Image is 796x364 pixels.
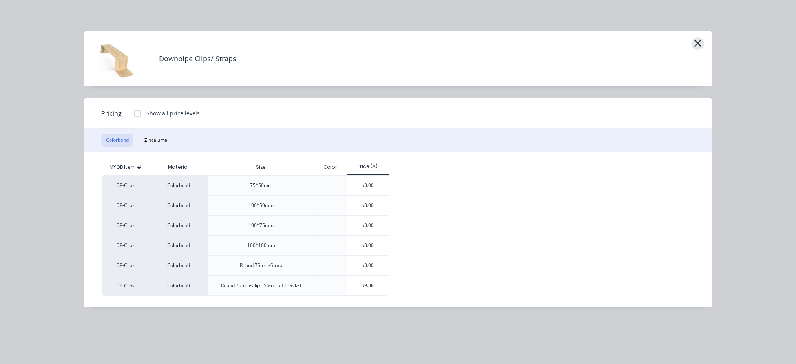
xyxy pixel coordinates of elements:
div: DP-Clips [102,275,149,296]
div: Price (A) [347,163,389,170]
div: $9.38 [347,276,389,295]
div: $3.00 [347,236,389,255]
div: Colorbond [149,235,208,255]
div: 100*75mm [248,222,274,229]
div: Show all price levels [146,109,200,117]
div: Material [149,159,208,175]
div: $3.00 [347,176,389,195]
div: Colorbond [149,195,208,215]
div: Color [317,157,343,177]
div: Colorbond [149,255,208,275]
div: $3.00 [347,216,389,235]
button: Zincalume [140,134,172,147]
div: Round 75mm-Clip+ Stand off Bracket [221,282,301,289]
div: 100*50mm [248,202,274,209]
h4: Downpipe Clips/ Straps [147,51,248,66]
div: MYOB Item # [102,159,149,175]
div: DP-Clips [102,175,149,195]
div: $3.00 [347,196,389,215]
div: $3.00 [347,256,389,275]
div: Colorbond [149,215,208,235]
div: 100*100mm [247,242,275,249]
div: DP-Clips [102,255,149,275]
div: 75*50mm [250,182,272,189]
div: DP-Clips [102,215,149,235]
button: Colorbond [101,134,133,147]
div: Colorbond [149,275,208,296]
div: Round 75mm-Strap [240,262,282,269]
span: Pricing [101,109,122,118]
div: DP-Clips [102,195,149,215]
div: DP-Clips [102,235,149,255]
div: Size [250,157,272,177]
div: Colorbond [149,175,208,195]
img: Downpipe Clips/ Straps [96,39,135,79]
